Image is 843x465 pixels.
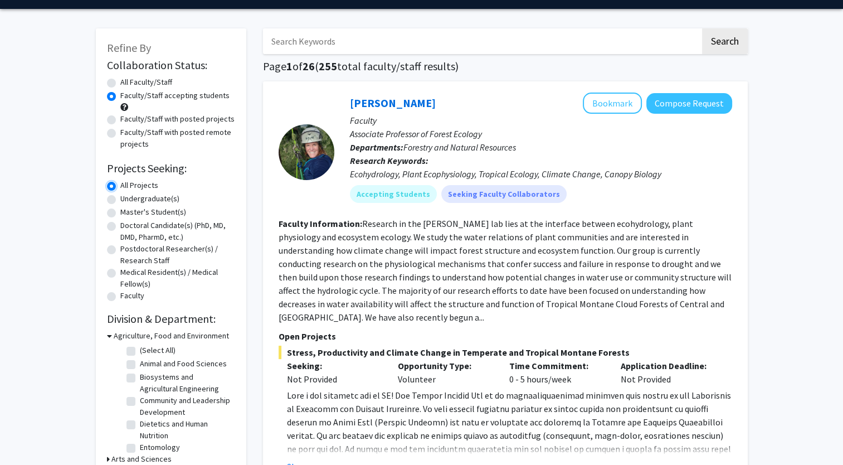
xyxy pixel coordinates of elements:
h2: Projects Seeking: [107,162,235,175]
div: Volunteer [389,359,501,386]
p: Time Commitment: [509,359,604,372]
span: Forestry and Natural Resources [403,142,516,153]
mat-chip: Accepting Students [350,185,437,203]
label: Animal and Food Sciences [140,358,227,370]
label: Undergraduate(s) [120,193,179,205]
button: Compose Request to Sybil Gotsch [646,93,732,114]
span: Stress, Productivity and Climate Change in Temperate and Tropical Montane Forests [279,346,732,359]
p: Application Deadline: [621,359,715,372]
p: Associate Professor of Forest Ecology [350,127,732,141]
b: Departments: [350,142,403,153]
input: Search Keywords [263,28,700,54]
b: Faculty Information: [279,218,362,229]
div: Not Provided [287,372,382,386]
span: Refine By [107,41,151,55]
p: Opportunity Type: [398,359,493,372]
div: Not Provided [612,359,724,386]
h3: Agriculture, Food and Environment [114,330,229,342]
b: Research Keywords: [350,155,428,166]
label: Faculty/Staff with posted remote projects [120,127,235,150]
button: Search [702,28,748,54]
fg-read-more: Research in the [PERSON_NAME] lab lies at the interface between ecohydrology, plant physiology an... [279,218,732,323]
label: Faculty [120,290,144,302]
label: Faculty/Staff accepting students [120,90,230,101]
label: Doctoral Candidate(s) (PhD, MD, DMD, PharmD, etc.) [120,220,235,243]
label: Postdoctoral Researcher(s) / Research Staff [120,243,235,267]
h1: Page of ( total faculty/staff results) [263,60,748,73]
label: Community and Leadership Development [140,395,232,418]
h2: Division & Department: [107,312,235,326]
iframe: Chat [8,415,47,457]
label: Dietetics and Human Nutrition [140,418,232,442]
label: Medical Resident(s) / Medical Fellow(s) [120,267,235,290]
span: 255 [319,59,337,73]
h3: Arts and Sciences [111,453,172,465]
mat-chip: Seeking Faculty Collaborators [441,185,567,203]
label: All Projects [120,180,158,191]
div: 0 - 5 hours/week [501,359,612,386]
label: All Faculty/Staff [120,76,172,88]
label: Master's Student(s) [120,206,186,218]
p: Seeking: [287,359,382,372]
label: Biosystems and Agricultural Engineering [140,371,232,395]
label: Faculty/Staff with posted projects [120,113,235,125]
div: Ecohydrology, Plant Ecophysiology, Tropical Ecology, Climate Change, Canopy Biology [350,167,732,181]
span: 26 [303,59,315,73]
label: (Select All) [140,345,176,356]
label: Entomology [140,442,180,453]
h2: Collaboration Status: [107,59,235,72]
button: Add Sybil Gotsch to Bookmarks [583,93,642,114]
p: Open Projects [279,330,732,343]
a: [PERSON_NAME] [350,96,436,110]
p: Faculty [350,114,732,127]
span: 1 [286,59,293,73]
